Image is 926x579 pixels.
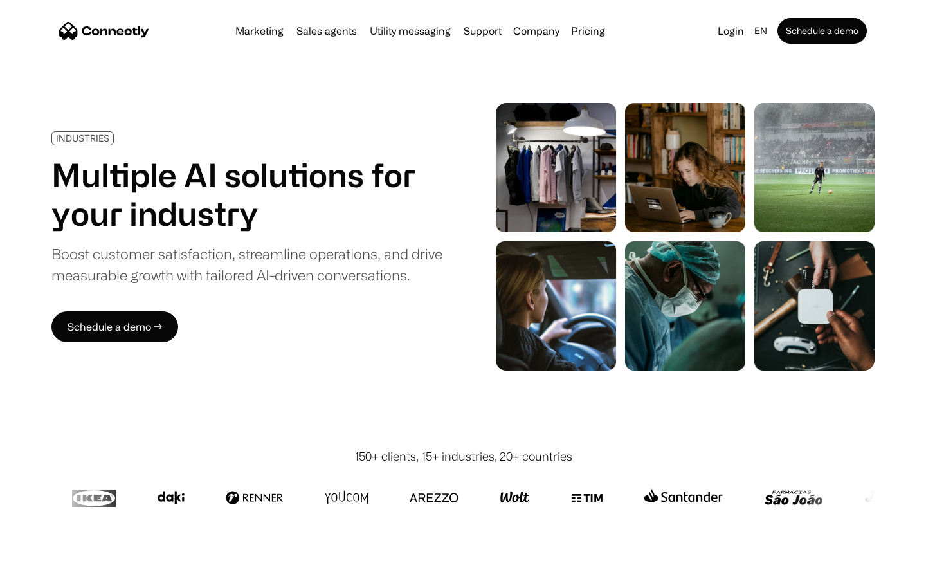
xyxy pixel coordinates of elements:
div: INDUSTRIES [56,133,109,143]
div: 150+ clients, 15+ industries, 20+ countries [354,448,572,465]
a: Pricing [566,26,610,36]
aside: Language selected: English [13,555,77,574]
a: Schedule a demo → [51,311,178,342]
a: Marketing [230,26,289,36]
a: Schedule a demo [777,18,867,44]
div: en [754,22,767,40]
h1: Multiple AI solutions for your industry [51,156,442,233]
div: Boost customer satisfaction, streamline operations, and drive measurable growth with tailored AI-... [51,243,442,286]
div: Company [513,22,559,40]
ul: Language list [26,556,77,574]
a: Sales agents [291,26,362,36]
a: Login [713,22,749,40]
a: Utility messaging [365,26,456,36]
a: Support [458,26,507,36]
